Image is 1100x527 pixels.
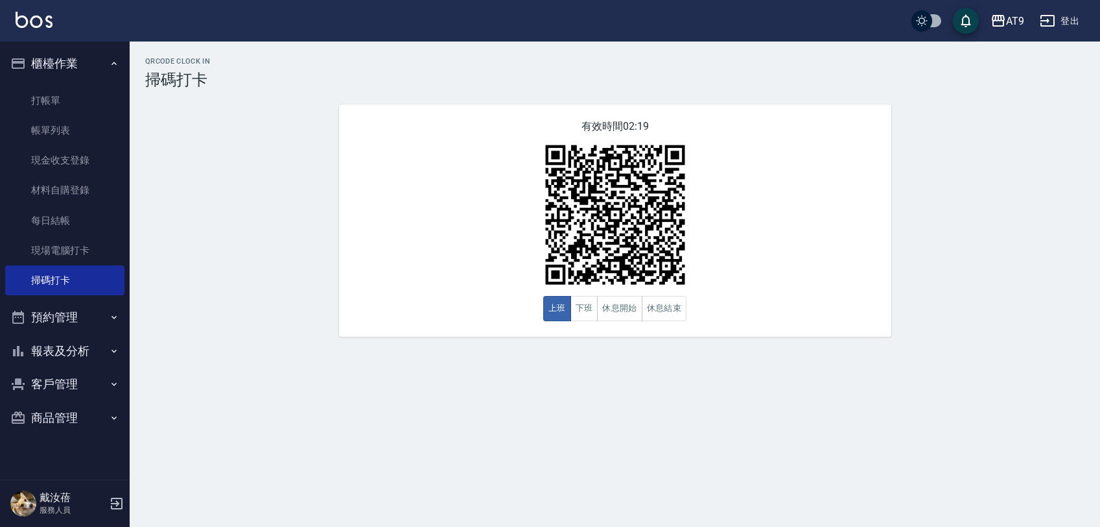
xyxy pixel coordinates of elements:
button: 休息結束 [642,296,687,321]
div: AT9 [1006,13,1024,29]
a: 掃碼打卡 [5,265,124,295]
button: save [953,8,979,34]
button: 下班 [570,296,598,321]
button: 報表及分析 [5,334,124,368]
button: 休息開始 [597,296,642,321]
a: 帳單列表 [5,116,124,145]
h2: QRcode Clock In [145,57,1084,66]
button: 預約管理 [5,300,124,334]
a: 材料自購登錄 [5,175,124,205]
img: Person [10,491,36,517]
button: 商品管理 [5,401,124,435]
div: 有效時間 02:19 [339,104,891,337]
a: 現場電腦打卡 [5,236,124,265]
h3: 掃碼打卡 [145,71,1084,89]
img: Logo [16,12,53,28]
button: 上班 [543,296,571,321]
button: 客戶管理 [5,367,124,401]
button: AT9 [985,8,1029,34]
button: 登出 [1035,9,1084,33]
a: 打帳單 [5,86,124,116]
button: 櫃檯作業 [5,47,124,80]
p: 服務人員 [40,504,106,516]
a: 每日結帳 [5,206,124,236]
h5: 戴汝蓓 [40,491,106,504]
a: 現金收支登錄 [5,145,124,175]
